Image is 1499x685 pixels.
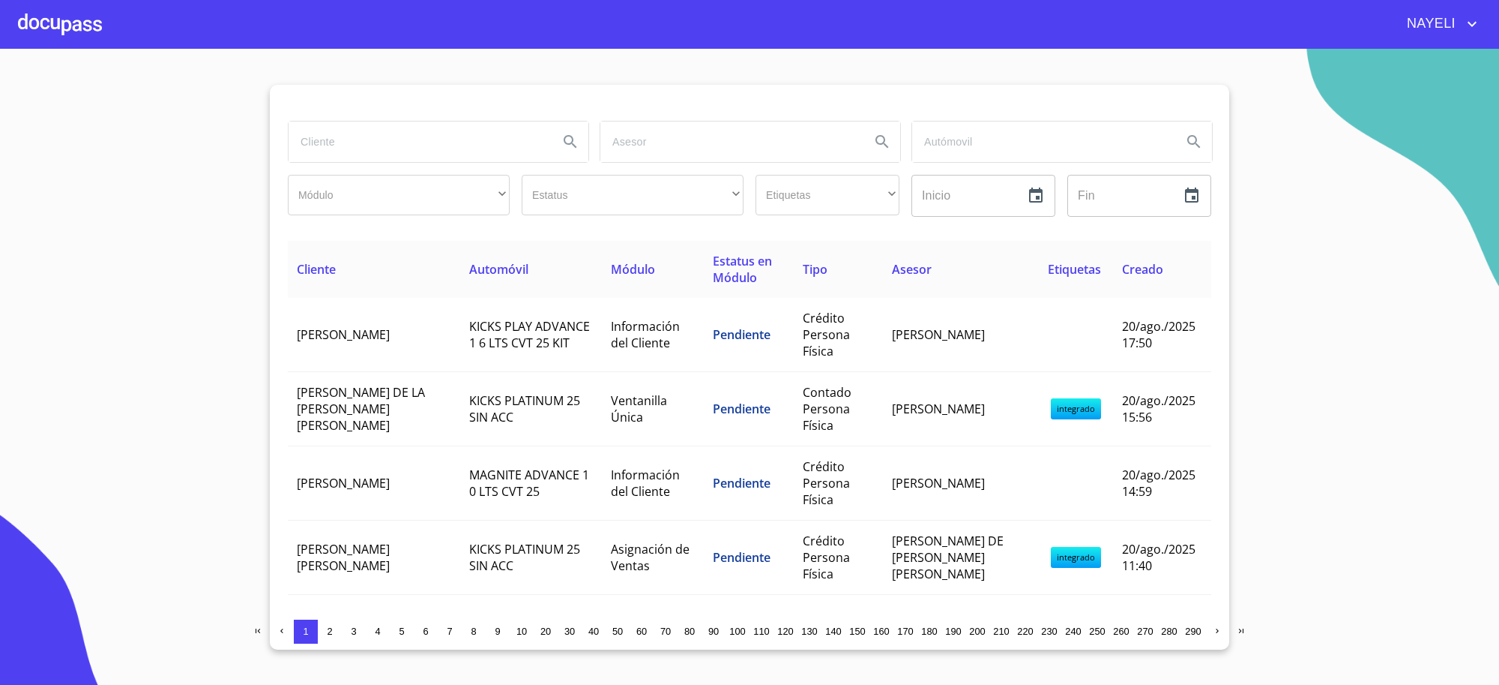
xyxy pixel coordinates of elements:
span: KICKS PLATINUM 25 SIN ACC [469,541,580,574]
span: 30 [564,626,575,637]
button: 8 [462,620,486,644]
span: [PERSON_NAME] [297,326,390,343]
span: 250 [1089,626,1105,637]
button: 280 [1157,620,1181,644]
button: 290 [1181,620,1205,644]
span: [PERSON_NAME] [PERSON_NAME] [297,541,390,574]
span: integrado [1051,547,1101,568]
span: Automóvil [469,261,528,278]
span: [PERSON_NAME] [892,475,985,491]
span: Pendiente [713,475,770,491]
span: 40 [588,626,599,637]
button: account of current user [1396,12,1481,36]
button: 2 [318,620,342,644]
span: KICKS PLAY ADVANCE 1 6 LTS CVT 25 KIT [469,318,590,351]
button: 110 [749,620,773,644]
span: 10 [516,626,527,637]
span: 2 [327,626,332,637]
span: Información del Cliente [611,467,680,500]
span: 20/ago./2025 17:50 [1122,318,1195,351]
button: 140 [821,620,845,644]
button: 9 [486,620,510,644]
span: 240 [1065,626,1081,637]
button: 50 [606,620,630,644]
button: 250 [1085,620,1109,644]
span: Crédito Persona Física [803,533,850,582]
span: Cliente [297,261,336,278]
button: 20 [534,620,558,644]
span: Ventanilla Única [611,392,667,425]
span: 140 [825,626,841,637]
span: 6 [423,626,428,637]
span: Tipo [803,261,827,278]
span: 3 [351,626,356,637]
button: 130 [797,620,821,644]
span: NAYELI [1396,12,1463,36]
span: 170 [897,626,913,637]
span: Pendiente [713,549,770,566]
button: Search [552,124,588,160]
button: 70 [654,620,678,644]
span: 130 [801,626,817,637]
span: 90 [708,626,719,637]
span: Etiquetas [1048,261,1101,278]
button: 200 [965,620,989,644]
button: 30 [558,620,582,644]
span: Contado Persona Física [803,384,851,434]
button: 190 [941,620,965,644]
span: [PERSON_NAME] [892,401,985,417]
span: 5 [399,626,404,637]
span: 220 [1017,626,1033,637]
button: 60 [630,620,654,644]
span: Crédito Persona Física [803,607,850,656]
button: 1 [294,620,318,644]
span: 70 [660,626,671,637]
button: Search [1176,124,1212,160]
button: 160 [869,620,893,644]
span: 110 [753,626,769,637]
span: Pendiente [713,401,770,417]
button: 210 [989,620,1013,644]
button: 40 [582,620,606,644]
span: 180 [921,626,937,637]
button: 4 [366,620,390,644]
button: 90 [702,620,726,644]
div: ​ [755,175,899,215]
input: search [289,122,546,162]
button: 120 [773,620,797,644]
span: [PERSON_NAME] [PERSON_NAME] [PERSON_NAME] [297,607,390,656]
span: MAGNITE ADVANCE 1 0 LTS CVT 25 [469,467,589,500]
button: 7 [438,620,462,644]
span: 1 [303,626,308,637]
span: 210 [993,626,1009,637]
span: 20/ago./2025 11:40 [1122,541,1195,574]
span: Pendiente [713,326,770,343]
span: 280 [1161,626,1177,637]
span: 100 [729,626,745,637]
button: 220 [1013,620,1037,644]
button: 10 [510,620,534,644]
span: 150 [849,626,865,637]
button: 5 [390,620,414,644]
span: Asignación de Ventas [611,541,690,574]
span: 20/ago./2025 14:59 [1122,467,1195,500]
span: 260 [1113,626,1129,637]
span: [PERSON_NAME] DE [PERSON_NAME] [PERSON_NAME] [892,533,1004,582]
button: 260 [1109,620,1133,644]
span: 60 [636,626,647,637]
button: 270 [1133,620,1157,644]
button: 240 [1061,620,1085,644]
span: integrado [1051,398,1101,419]
button: 6 [414,620,438,644]
span: Estatus en Módulo [713,253,772,286]
span: [PERSON_NAME] [892,326,985,343]
span: Módulo [611,261,655,278]
span: Asesor [892,261,932,278]
span: Creado [1122,261,1163,278]
input: search [600,122,858,162]
span: 160 [873,626,889,637]
button: Search [864,124,900,160]
input: search [912,122,1170,162]
span: 270 [1137,626,1153,637]
button: 80 [678,620,702,644]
